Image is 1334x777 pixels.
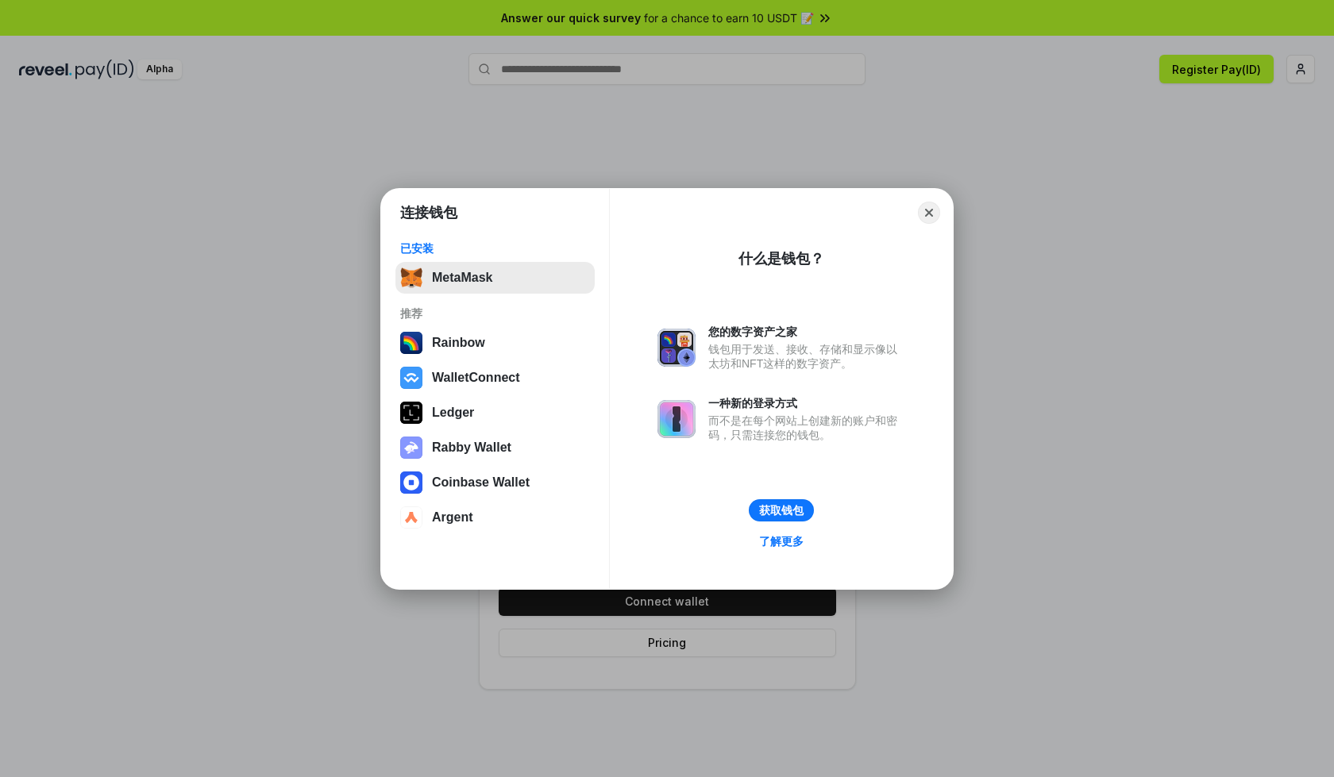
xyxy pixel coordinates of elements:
[395,467,595,498] button: Coinbase Wallet
[749,499,814,521] button: 获取钱包
[657,329,696,367] img: svg+xml,%3Csvg%20xmlns%3D%22http%3A%2F%2Fwww.w3.org%2F2000%2Fsvg%22%20fill%3D%22none%22%20viewBox...
[395,262,595,294] button: MetaMask
[400,306,590,321] div: 推荐
[400,203,457,222] h1: 连接钱包
[395,432,595,464] button: Rabby Wallet
[400,367,422,389] img: svg+xml,%3Csvg%20width%3D%2228%22%20height%3D%2228%22%20viewBox%3D%220%200%2028%2028%22%20fill%3D...
[395,362,595,394] button: WalletConnect
[395,327,595,359] button: Rainbow
[432,510,473,525] div: Argent
[432,475,530,490] div: Coinbase Wallet
[432,271,492,285] div: MetaMask
[759,503,804,517] div: 获取钱包
[400,437,422,459] img: svg+xml,%3Csvg%20xmlns%3D%22http%3A%2F%2Fwww.w3.org%2F2000%2Fsvg%22%20fill%3D%22none%22%20viewBox...
[759,534,804,548] div: 了解更多
[708,396,905,410] div: 一种新的登录方式
[400,506,422,529] img: svg+xml,%3Csvg%20width%3D%2228%22%20height%3D%2228%22%20viewBox%3D%220%200%2028%2028%22%20fill%3D...
[432,406,474,420] div: Ledger
[657,400,696,438] img: svg+xml,%3Csvg%20xmlns%3D%22http%3A%2F%2Fwww.w3.org%2F2000%2Fsvg%22%20fill%3D%22none%22%20viewBox...
[395,502,595,533] button: Argent
[708,325,905,339] div: 您的数字资产之家
[708,342,905,371] div: 钱包用于发送、接收、存储和显示像以太坊和NFT这样的数字资产。
[432,371,520,385] div: WalletConnect
[400,332,422,354] img: svg+xml,%3Csvg%20width%3D%22120%22%20height%3D%22120%22%20viewBox%3D%220%200%20120%20120%22%20fil...
[708,414,905,442] div: 而不是在每个网站上创建新的账户和密码，只需连接您的钱包。
[750,531,813,552] a: 了解更多
[432,440,511,455] div: Rabby Wallet
[400,267,422,289] img: svg+xml,%3Csvg%20fill%3D%22none%22%20height%3D%2233%22%20viewBox%3D%220%200%2035%2033%22%20width%...
[432,336,485,350] div: Rainbow
[400,241,590,256] div: 已安装
[395,397,595,429] button: Ledger
[738,249,824,268] div: 什么是钱包？
[400,402,422,424] img: svg+xml,%3Csvg%20xmlns%3D%22http%3A%2F%2Fwww.w3.org%2F2000%2Fsvg%22%20width%3D%2228%22%20height%3...
[918,202,940,224] button: Close
[400,471,422,494] img: svg+xml,%3Csvg%20width%3D%2228%22%20height%3D%2228%22%20viewBox%3D%220%200%2028%2028%22%20fill%3D...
